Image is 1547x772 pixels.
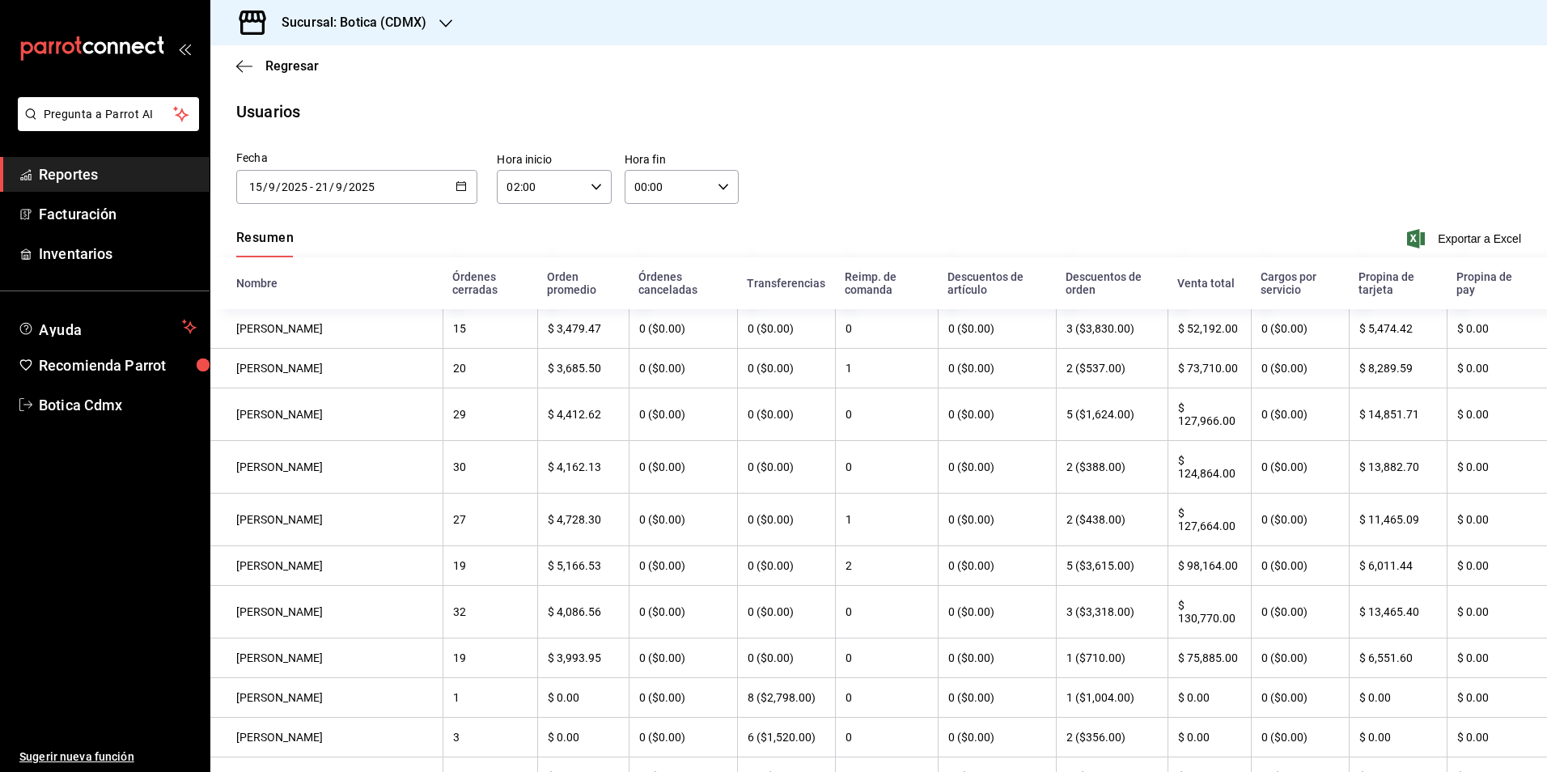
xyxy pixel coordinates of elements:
th: 0 ($0.00) [1251,494,1349,546]
span: / [343,180,348,193]
button: open_drawer_menu [178,42,191,55]
th: 0 ($0.00) [938,678,1056,718]
th: $ 4,162.13 [537,441,629,494]
th: $ 4,412.62 [537,388,629,441]
th: $ 0.00 [537,678,629,718]
th: 0 [835,638,938,678]
span: Ayuda [39,317,176,337]
th: 0 ($0.00) [1251,441,1349,494]
th: 1 [443,678,537,718]
input: Month [335,180,343,193]
th: $ 52,192.00 [1168,309,1251,349]
th: Órdenes cerradas [443,257,537,309]
th: [PERSON_NAME] [210,718,443,757]
span: Inventarios [39,243,197,265]
th: 27 [443,494,537,546]
th: [PERSON_NAME] [210,494,443,546]
label: Hora inicio [497,154,611,165]
th: 0 ($0.00) [629,349,737,388]
th: $ 8,289.59 [1349,349,1447,388]
th: 2 ($438.00) [1056,494,1168,546]
th: $ 98,164.00 [1168,546,1251,586]
th: $ 0.00 [1447,678,1547,718]
th: 3 ($3,830.00) [1056,309,1168,349]
th: 0 ($0.00) [737,494,835,546]
th: Nombre [210,257,443,309]
th: 29 [443,388,537,441]
input: Month [268,180,276,193]
th: 0 ($0.00) [629,494,737,546]
button: Pregunta a Parrot AI [18,97,199,131]
th: 0 ($0.00) [1251,309,1349,349]
th: 0 ($0.00) [1251,388,1349,441]
th: $ 127,664.00 [1168,494,1251,546]
th: 1 [835,349,938,388]
th: 0 ($0.00) [1251,678,1349,718]
th: Propina de pay [1447,257,1547,309]
span: Pregunta a Parrot AI [44,106,174,123]
th: $ 0.00 [1447,388,1547,441]
th: 0 ($0.00) [938,546,1056,586]
input: Year [281,180,308,193]
th: 6 ($1,520.00) [737,718,835,757]
th: [PERSON_NAME] [210,678,443,718]
h3: Sucursal: Botica (CDMX) [269,13,426,32]
th: 0 ($0.00) [629,586,737,638]
th: 0 ($0.00) [938,388,1056,441]
th: 0 ($0.00) [938,638,1056,678]
th: $ 6,551.60 [1349,638,1447,678]
th: Transferencias [737,257,835,309]
th: 2 ($537.00) [1056,349,1168,388]
th: $ 75,885.00 [1168,638,1251,678]
th: $ 13,465.40 [1349,586,1447,638]
th: $ 0.00 [1447,441,1547,494]
th: [PERSON_NAME] [210,349,443,388]
th: 3 ($3,318.00) [1056,586,1168,638]
span: Reportes [39,163,197,185]
th: Reimp. de comanda [835,257,938,309]
th: $ 5,474.42 [1349,309,1447,349]
th: 0 ($0.00) [938,718,1056,757]
th: $ 14,851.71 [1349,388,1447,441]
th: 0 [835,309,938,349]
button: Regresar [236,58,319,74]
th: 0 [835,441,938,494]
th: 32 [443,586,537,638]
th: 0 ($0.00) [737,441,835,494]
span: Facturación [39,203,197,225]
th: 0 ($0.00) [938,586,1056,638]
th: Orden promedio [537,257,629,309]
div: Fecha [236,150,477,167]
th: 1 ($710.00) [1056,638,1168,678]
th: $ 0.00 [1447,349,1547,388]
button: Resumen [236,230,294,257]
input: Day [315,180,329,193]
button: Exportar a Excel [1410,229,1521,248]
th: $ 0.00 [1447,718,1547,757]
th: 0 ($0.00) [629,678,737,718]
th: 0 ($0.00) [629,388,737,441]
th: 0 ($0.00) [629,718,737,757]
th: 0 ($0.00) [1251,349,1349,388]
th: 5 ($1,624.00) [1056,388,1168,441]
th: $ 3,993.95 [537,638,629,678]
th: 19 [443,638,537,678]
th: Órdenes canceladas [629,257,737,309]
th: $ 0.00 [537,718,629,757]
th: 0 ($0.00) [629,441,737,494]
th: 0 ($0.00) [1251,718,1349,757]
th: Descuentos de orden [1056,257,1168,309]
th: 0 ($0.00) [938,441,1056,494]
th: [PERSON_NAME] [210,309,443,349]
th: $ 4,086.56 [537,586,629,638]
th: 1 ($1,004.00) [1056,678,1168,718]
th: [PERSON_NAME] [210,546,443,586]
th: $ 0.00 [1447,586,1547,638]
th: $ 73,710.00 [1168,349,1251,388]
th: 5 ($3,615.00) [1056,546,1168,586]
span: Recomienda Parrot [39,354,197,376]
span: Sugerir nueva función [19,749,197,766]
th: 0 ($0.00) [629,309,737,349]
th: 0 ($0.00) [629,546,737,586]
th: $ 0.00 [1447,309,1547,349]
